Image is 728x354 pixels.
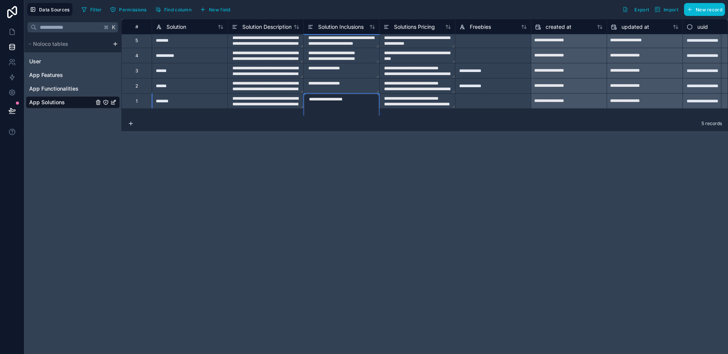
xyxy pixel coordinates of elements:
[209,7,231,13] span: New field
[26,55,120,67] div: User
[26,39,109,49] button: Noloco tables
[135,38,138,44] div: 5
[136,98,138,104] div: 1
[135,53,138,59] div: 4
[29,71,94,79] a: App Features
[29,99,65,106] span: App Solutions
[652,3,681,16] button: Import
[164,7,191,13] span: Find column
[111,25,116,30] span: K
[135,68,138,74] div: 3
[29,58,94,65] a: User
[107,4,152,15] a: Permissions
[39,7,70,13] span: Data Sources
[681,3,725,16] a: New record
[197,4,233,15] button: New field
[26,96,120,108] div: App Solutions
[701,121,722,127] span: 5 records
[90,7,102,13] span: Filter
[127,24,146,30] div: #
[696,7,722,13] span: New record
[470,23,491,31] span: Freebies
[27,3,72,16] button: Data Sources
[166,23,186,31] span: Solution
[546,23,571,31] span: created at
[26,83,120,95] div: App Functionalities
[634,7,649,13] span: Export
[26,69,120,81] div: App Features
[78,4,105,15] button: Filter
[621,23,649,31] span: updated at
[119,7,146,13] span: Permissions
[394,23,435,31] span: Solutions Pricing
[29,58,41,65] span: User
[697,23,708,31] span: uuid
[29,71,63,79] span: App Features
[242,23,292,31] span: Solution Description
[684,3,725,16] button: New record
[33,40,68,48] span: Noloco tables
[29,85,94,92] a: App Functionalities
[107,4,149,15] button: Permissions
[664,7,678,13] span: Import
[152,4,194,15] button: Find column
[318,23,364,31] span: Solution Inclusions
[135,83,138,89] div: 2
[29,85,78,92] span: App Functionalities
[29,99,94,106] a: App Solutions
[620,3,652,16] button: Export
